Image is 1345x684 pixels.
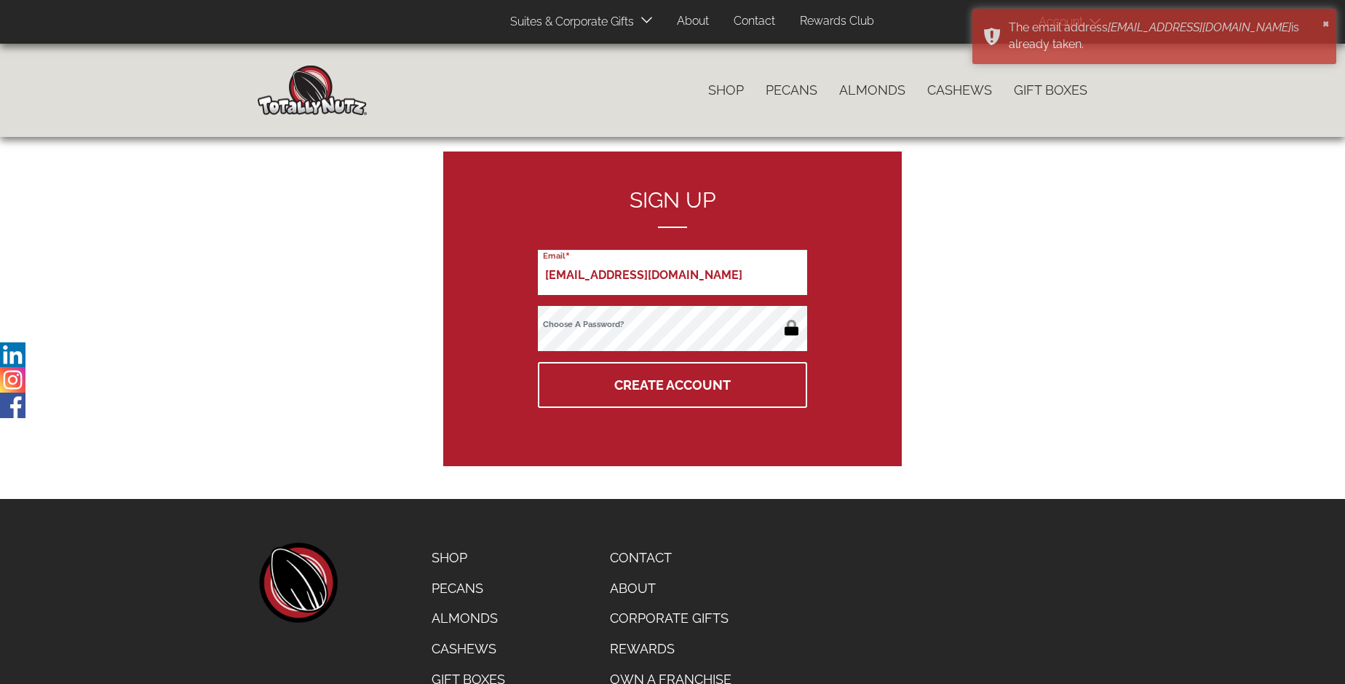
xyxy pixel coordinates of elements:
a: Cashews [916,75,1003,106]
a: Corporate Gifts [599,603,742,634]
a: Cashews [421,634,516,664]
a: Almonds [421,603,516,634]
input: Email [538,250,807,295]
a: Rewards [599,634,742,664]
em: [EMAIL_ADDRESS][DOMAIN_NAME] [1108,20,1291,34]
a: Pecans [421,573,516,604]
a: Contact [599,543,742,573]
button: × [1322,15,1330,30]
a: Suites & Corporate Gifts [499,8,638,36]
a: Gift Boxes [1003,75,1098,106]
a: Pecans [755,75,828,106]
div: The email address is already taken. [1009,20,1318,53]
h2: Sign up [538,188,807,228]
a: Rewards Club [789,7,885,36]
img: Home [258,66,367,115]
a: Almonds [828,75,916,106]
a: Contact [723,7,786,36]
a: Shop [697,75,755,106]
button: Create Account [538,362,807,408]
a: About [599,573,742,604]
a: Shop [421,543,516,573]
a: About [666,7,720,36]
a: home [258,543,338,623]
